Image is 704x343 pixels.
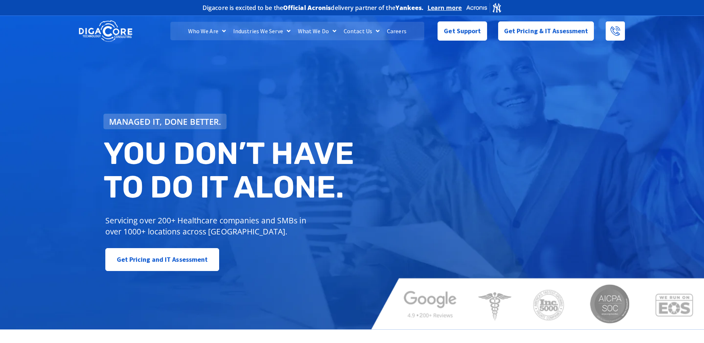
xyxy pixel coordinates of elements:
p: Servicing over 200+ Healthcare companies and SMBs in over 1000+ locations across [GEOGRAPHIC_DATA]. [105,215,312,237]
a: Get Pricing & IT Assessment [498,21,594,41]
nav: Menu [170,22,424,40]
span: Get Support [444,24,481,38]
h2: You don’t have to do IT alone. [103,137,358,204]
b: Official Acronis [283,4,331,12]
span: Get Pricing & IT Assessment [504,24,588,38]
a: What We Do [294,22,340,40]
a: Get Pricing and IT Assessment [105,248,220,271]
a: Contact Us [340,22,383,40]
img: Acronis [466,2,502,13]
h2: Digacore is excited to be the delivery partner of the [203,5,424,11]
a: Managed IT, done better. [103,114,227,129]
a: Get Support [438,21,487,41]
span: Managed IT, done better. [109,117,221,126]
a: Industries We Serve [229,22,294,40]
a: Learn more [428,4,462,11]
img: DigaCore Technology Consulting [79,20,132,43]
span: Get Pricing and IT Assessment [117,252,208,267]
a: Careers [383,22,410,40]
b: Yankees. [395,4,424,12]
a: Who We Are [184,22,229,40]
